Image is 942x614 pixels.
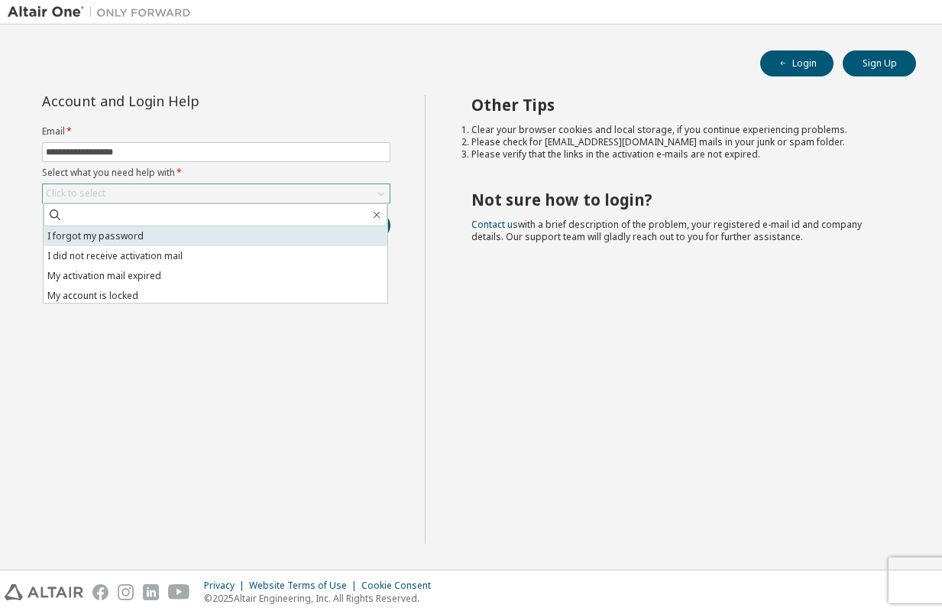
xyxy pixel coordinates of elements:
div: Website Terms of Use [249,580,361,592]
h2: Not sure how to login? [471,190,889,210]
label: Select what you need help with [42,167,390,179]
div: Click to select [43,184,390,203]
img: facebook.svg [92,584,108,600]
img: youtube.svg [168,584,190,600]
img: Altair One [8,5,199,20]
div: Account and Login Help [42,95,321,107]
a: Contact us [471,218,518,231]
button: Sign Up [843,50,916,76]
button: Login [760,50,834,76]
img: instagram.svg [118,584,134,600]
h2: Other Tips [471,95,889,115]
img: linkedin.svg [143,584,159,600]
li: Clear your browser cookies and local storage, if you continue experiencing problems. [471,124,889,136]
li: I forgot my password [44,226,387,246]
span: with a brief description of the problem, your registered e-mail id and company details. Our suppo... [471,218,862,243]
label: Email [42,125,390,138]
div: Cookie Consent [361,580,440,592]
img: altair_logo.svg [5,584,83,600]
p: © 2025 Altair Engineering, Inc. All Rights Reserved. [204,592,440,605]
li: Please verify that the links in the activation e-mails are not expired. [471,148,889,161]
div: Privacy [204,580,249,592]
li: Please check for [EMAIL_ADDRESS][DOMAIN_NAME] mails in your junk or spam folder. [471,136,889,148]
div: Click to select [46,187,105,200]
